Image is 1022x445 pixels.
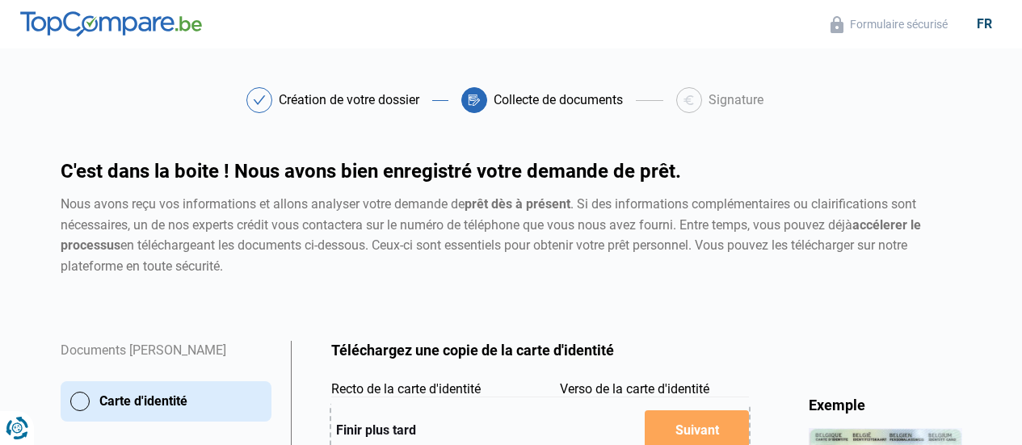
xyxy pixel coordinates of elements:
button: Formulaire sécurisé [826,15,953,34]
div: Nous avons reçu vos informations et allons analyser votre demande de . Si des informations complé... [61,194,962,276]
div: Exemple [809,396,962,414]
div: Création de votre dossier [279,94,419,107]
div: fr [967,16,1002,31]
h2: Téléchargez une copie de la carte d'identité [331,341,750,359]
strong: prêt dès à présent [465,196,570,212]
div: Collecte de documents [494,94,623,107]
h1: C'est dans la boite ! Nous avons bien enregistré votre demande de prêt. [61,162,962,181]
div: Documents [PERSON_NAME] [61,341,271,381]
label: Verso de la carte d'identité [560,380,709,399]
button: Finir plus tard [331,419,421,440]
button: Carte d'identité [61,381,271,422]
label: Recto de la carte d'identité [331,380,481,399]
div: Signature [709,94,763,107]
img: TopCompare.be [20,11,202,37]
